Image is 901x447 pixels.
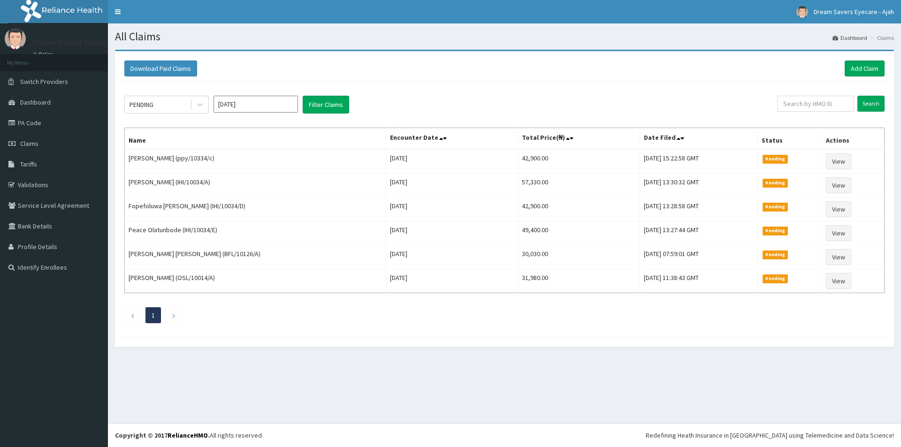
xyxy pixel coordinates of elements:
td: [DATE] [386,269,518,293]
td: [PERSON_NAME] (OSL/10014/A) [125,269,386,293]
input: Select Month and Year [214,96,298,113]
th: Name [125,128,386,150]
th: Encounter Date [386,128,518,150]
div: PENDING [130,100,153,109]
button: Filter Claims [303,96,349,114]
a: Page 1 is your current page [152,311,155,319]
td: [DATE] 13:30:32 GMT [640,174,757,197]
a: Add Claim [845,61,885,76]
span: Pending [763,155,788,163]
td: [DATE] [386,149,518,174]
td: [DATE] [386,245,518,269]
td: [DATE] 11:38:43 GMT [640,269,757,293]
footer: All rights reserved. [108,423,901,447]
a: Next page [172,311,176,319]
a: Previous page [130,311,135,319]
td: [PERSON_NAME] (IHI/10034/A) [125,174,386,197]
td: Peace Olatunbode (IHI/10034/E) [125,221,386,245]
img: User Image [5,28,26,49]
td: 57,330.00 [518,174,640,197]
td: 30,030.00 [518,245,640,269]
span: Dashboard [20,98,51,106]
td: [DATE] 07:59:01 GMT [640,245,757,269]
th: Total Price(₦) [518,128,640,150]
span: Pending [763,250,788,259]
a: Dashboard [832,34,867,42]
td: [DATE] [386,174,518,197]
a: View [826,225,851,241]
th: Actions [822,128,885,150]
td: [DATE] 15:22:58 GMT [640,149,757,174]
a: View [826,177,851,193]
a: View [826,249,851,265]
span: Tariffs [20,160,37,168]
input: Search [857,96,885,112]
span: Pending [763,227,788,235]
span: Switch Providers [20,77,68,86]
td: [DATE] [386,221,518,245]
th: Date Filed [640,128,757,150]
a: View [826,273,851,289]
td: [DATE] [386,197,518,221]
input: Search by HMO ID [777,96,854,112]
td: Fopefoluwa [PERSON_NAME] (IHI/10034/D) [125,197,386,221]
span: Pending [763,203,788,211]
span: Pending [763,179,788,187]
td: [PERSON_NAME] (ppy/10334/c) [125,149,386,174]
button: Download Paid Claims [124,61,197,76]
h1: All Claims [115,30,894,43]
span: Claims [20,139,38,148]
td: 49,400.00 [518,221,640,245]
span: Dream Savers Eyecare - Ajah [814,8,894,16]
td: 42,900.00 [518,149,640,174]
td: [PERSON_NAME] [PERSON_NAME] (BFL/10126/A) [125,245,386,269]
th: Status [757,128,822,150]
img: User Image [796,6,808,18]
a: RelianceHMO [168,431,208,439]
li: Claims [868,34,894,42]
span: Pending [763,274,788,283]
a: View [826,153,851,169]
a: Online [33,51,55,58]
a: View [826,201,851,217]
td: [DATE] 13:27:44 GMT [640,221,757,245]
div: Redefining Heath Insurance in [GEOGRAPHIC_DATA] using Telemedicine and Data Science! [646,431,894,440]
td: [DATE] 13:28:58 GMT [640,197,757,221]
p: Dream Savers Eyecare - Ajah [33,38,136,46]
td: 42,900.00 [518,197,640,221]
td: 31,980.00 [518,269,640,293]
strong: Copyright © 2017 . [115,431,210,439]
